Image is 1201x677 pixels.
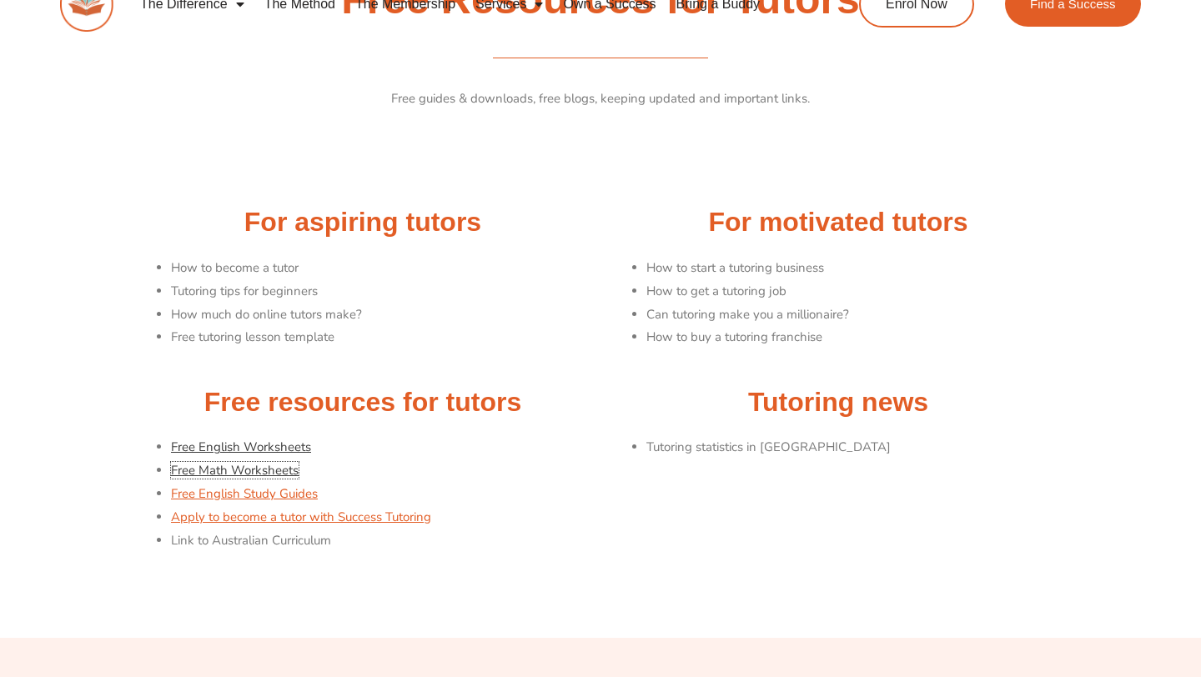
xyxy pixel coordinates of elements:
li: Tutoring tips for beginners [171,280,592,303]
h2: For motivated tutors [609,205,1068,240]
a: Free English Worksheets [171,439,311,455]
li: How to start a tutoring business [646,257,1068,280]
a: Apply to become a tutor with Success Tutoring [171,509,431,525]
a: Free Math Worksheets [171,462,299,479]
li: Link to Australian Curriculum [171,529,592,553]
li: How to buy a tutoring franchise [646,326,1068,349]
li: How to get a tutoring job [646,280,1068,303]
li: How to become a tutor [171,257,592,280]
h2: Tutoring news [609,385,1068,420]
li: Tutoring statistics in [GEOGRAPHIC_DATA] [646,436,1068,459]
h2: Free resources for tutors [133,385,592,420]
a: Free English Study Guides [171,485,318,502]
li: Can tutoring make you a millionaire? [646,303,1068,327]
li: Free tutoring lesson template [171,326,592,349]
p: Free guides & downloads, free blogs, keeping updated and important links. [133,88,1068,111]
iframe: Chat Widget [915,489,1201,677]
h2: For aspiring tutors [133,205,592,240]
li: How much do online tutors make? [171,303,592,327]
